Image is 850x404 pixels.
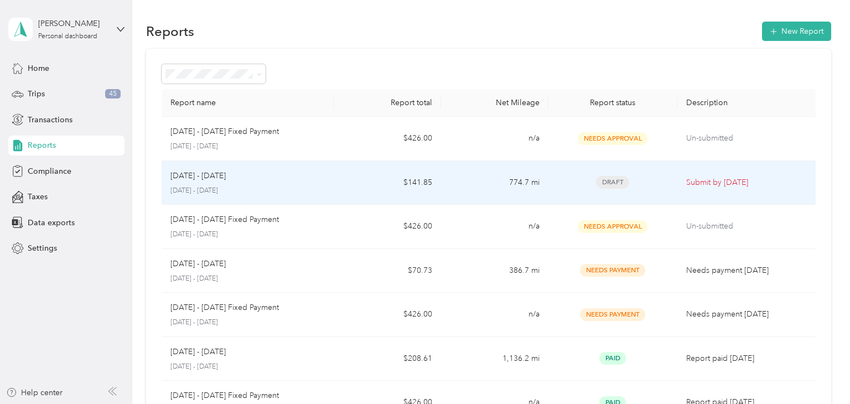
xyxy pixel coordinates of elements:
[170,258,226,270] p: [DATE] - [DATE]
[334,249,441,293] td: $70.73
[170,214,279,226] p: [DATE] - [DATE] Fixed Payment
[105,89,121,99] span: 45
[170,390,279,402] p: [DATE] - [DATE] Fixed Payment
[170,362,325,372] p: [DATE] - [DATE]
[599,352,626,365] span: Paid
[170,302,279,314] p: [DATE] - [DATE] Fixed Payment
[677,89,821,117] th: Description
[441,89,548,117] th: Net Mileage
[686,265,812,277] p: Needs payment [DATE]
[762,22,831,41] button: New Report
[334,205,441,249] td: $426.00
[28,63,49,74] span: Home
[441,249,548,293] td: 386.7 mi
[580,264,645,277] span: Needs Payment
[28,217,75,229] span: Data exports
[170,346,226,358] p: [DATE] - [DATE]
[28,242,57,254] span: Settings
[441,293,548,337] td: n/a
[580,308,645,321] span: Needs Payment
[686,177,812,189] p: Submit by [DATE]
[170,142,325,152] p: [DATE] - [DATE]
[170,318,325,328] p: [DATE] - [DATE]
[170,230,325,240] p: [DATE] - [DATE]
[686,220,812,232] p: Un-submitted
[170,126,279,138] p: [DATE] - [DATE] Fixed Payment
[334,161,441,205] td: $141.85
[146,25,194,37] h1: Reports
[170,170,226,182] p: [DATE] - [DATE]
[788,342,850,404] iframe: Everlance-gr Chat Button Frame
[596,176,629,189] span: Draft
[28,165,71,177] span: Compliance
[441,205,548,249] td: n/a
[6,387,63,398] button: Help center
[686,353,812,365] p: Report paid [DATE]
[28,139,56,151] span: Reports
[578,132,647,145] span: Needs Approval
[441,161,548,205] td: 774.7 mi
[28,191,48,203] span: Taxes
[686,132,812,144] p: Un-submitted
[334,337,441,381] td: $208.61
[162,89,334,117] th: Report name
[28,88,45,100] span: Trips
[557,98,668,107] div: Report status
[578,220,647,233] span: Needs Approval
[441,337,548,381] td: 1,136.2 mi
[334,293,441,337] td: $426.00
[170,274,325,284] p: [DATE] - [DATE]
[170,186,325,196] p: [DATE] - [DATE]
[334,89,441,117] th: Report total
[334,117,441,161] td: $426.00
[686,308,812,320] p: Needs payment [DATE]
[28,114,72,126] span: Transactions
[38,18,107,29] div: [PERSON_NAME]
[441,117,548,161] td: n/a
[38,33,97,40] div: Personal dashboard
